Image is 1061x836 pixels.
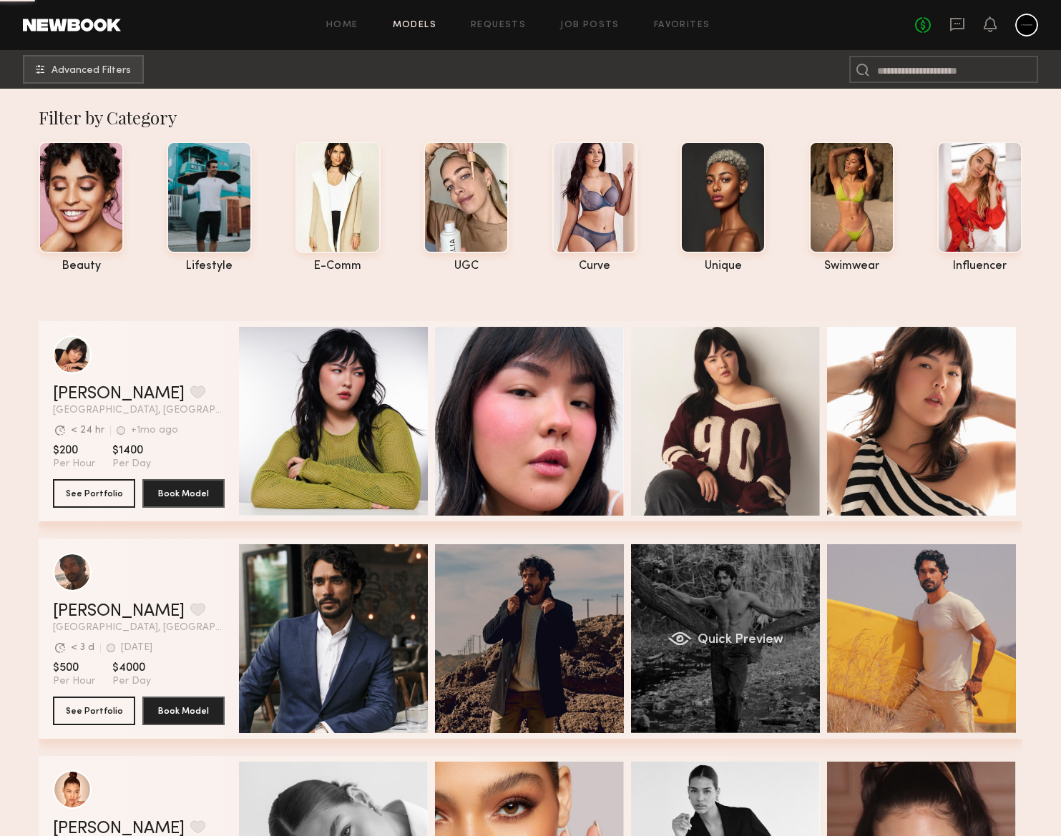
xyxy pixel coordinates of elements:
[112,661,151,675] span: $4000
[698,634,783,646] span: Quick Preview
[326,21,358,30] a: Home
[552,260,637,272] div: curve
[680,260,766,272] div: unique
[937,260,1022,272] div: influencer
[52,66,131,76] span: Advanced Filters
[167,260,252,272] div: lifestyle
[112,458,151,471] span: Per Day
[53,661,95,675] span: $500
[131,426,178,436] div: +1mo ago
[53,458,95,471] span: Per Hour
[39,106,1022,129] div: Filter by Category
[53,697,135,725] button: See Portfolio
[53,479,135,508] button: See Portfolio
[142,479,225,508] button: Book Model
[393,21,436,30] a: Models
[53,385,185,403] a: [PERSON_NAME]
[71,643,94,653] div: < 3 d
[471,21,526,30] a: Requests
[53,675,95,688] span: Per Hour
[121,643,152,653] div: [DATE]
[142,697,225,725] button: Book Model
[71,426,104,436] div: < 24 hr
[53,623,225,633] span: [GEOGRAPHIC_DATA], [GEOGRAPHIC_DATA]
[809,260,894,272] div: swimwear
[112,443,151,458] span: $1400
[53,603,185,620] a: [PERSON_NAME]
[53,443,95,458] span: $200
[39,260,124,272] div: beauty
[53,405,225,415] span: [GEOGRAPHIC_DATA], [GEOGRAPHIC_DATA]
[424,260,509,272] div: UGC
[560,21,620,30] a: Job Posts
[295,260,381,272] div: e-comm
[654,21,710,30] a: Favorites
[112,675,151,688] span: Per Day
[23,55,144,84] button: Advanced Filters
